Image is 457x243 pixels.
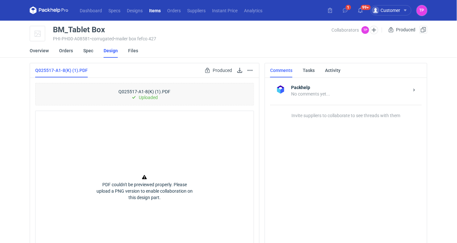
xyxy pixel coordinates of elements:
[420,26,427,34] button: Duplicate Item
[355,5,366,15] button: 99+
[340,5,350,15] button: 1
[35,83,254,106] div: Q025517-A1-8(K) (1).PDF
[76,6,105,14] a: Dashboard
[246,66,254,74] button: Actions
[241,6,266,14] a: Analytics
[59,44,73,58] a: Orders
[96,181,193,201] p: PDF couldn't be previewed properly. Please upload a PNG version to enable collaboration on this d...
[303,63,315,77] a: Tasks
[387,26,417,34] div: Produced
[370,26,378,34] button: Edit collaborators
[53,26,105,34] div: BM_Tablet Box
[325,63,340,77] a: Activity
[124,6,146,14] a: Designs
[417,5,427,16] button: TP
[331,27,359,33] span: Collaborators
[53,36,331,41] div: PHI-PH00-A08581
[105,6,124,14] a: Specs
[90,36,114,41] span: • corrugated
[164,6,184,14] a: Orders
[371,5,417,15] button: Customer
[270,105,422,118] p: Invite suppliers to collaborate to see threads with them
[139,95,158,100] p: Uploaded
[83,44,93,58] a: Spec
[35,63,88,77] a: Q025517-A1-8(K) (1).PDF
[128,44,138,58] a: Files
[184,6,209,14] a: Suppliers
[417,5,427,16] div: Tosia Płotek
[291,91,409,97] div: No comments yet...
[270,63,292,77] a: Comments
[30,44,49,58] a: Overview
[361,26,369,34] figcaption: TP
[30,6,68,14] svg: Packhelp Pro
[104,44,118,58] a: Design
[114,36,156,41] span: • mailer box fefco 427
[209,6,241,14] a: Instant Price
[146,6,164,14] a: Items
[275,84,286,95] img: Packhelp
[372,6,401,14] div: Customer
[291,84,409,91] strong: Packhelp
[204,66,233,74] div: Produced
